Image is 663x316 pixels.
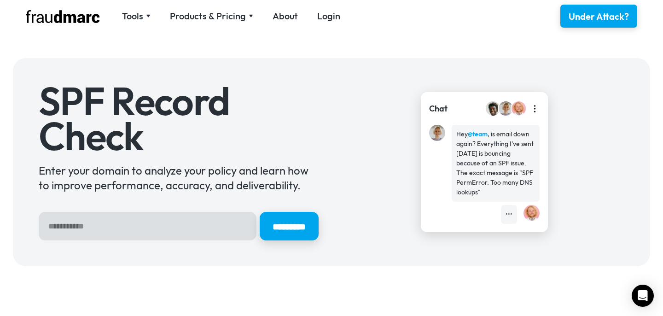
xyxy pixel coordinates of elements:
[560,5,637,28] a: Under Attack?
[506,210,512,219] div: •••
[569,10,629,23] div: Under Attack?
[468,130,488,138] strong: @team
[170,10,253,23] div: Products & Pricing
[632,285,654,307] div: Open Intercom Messenger
[39,84,319,153] h1: SPF Record Check
[39,212,319,240] form: Hero Sign Up Form
[456,129,535,197] div: Hey , is email down again? Everything I've sent [DATE] is bouncing because of an SPF issue. The e...
[317,10,340,23] a: Login
[122,10,143,23] div: Tools
[429,103,448,115] div: Chat
[170,10,246,23] div: Products & Pricing
[39,163,319,193] div: Enter your domain to analyze your policy and learn how to improve performance, accuracy, and deli...
[273,10,298,23] a: About
[122,10,151,23] div: Tools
